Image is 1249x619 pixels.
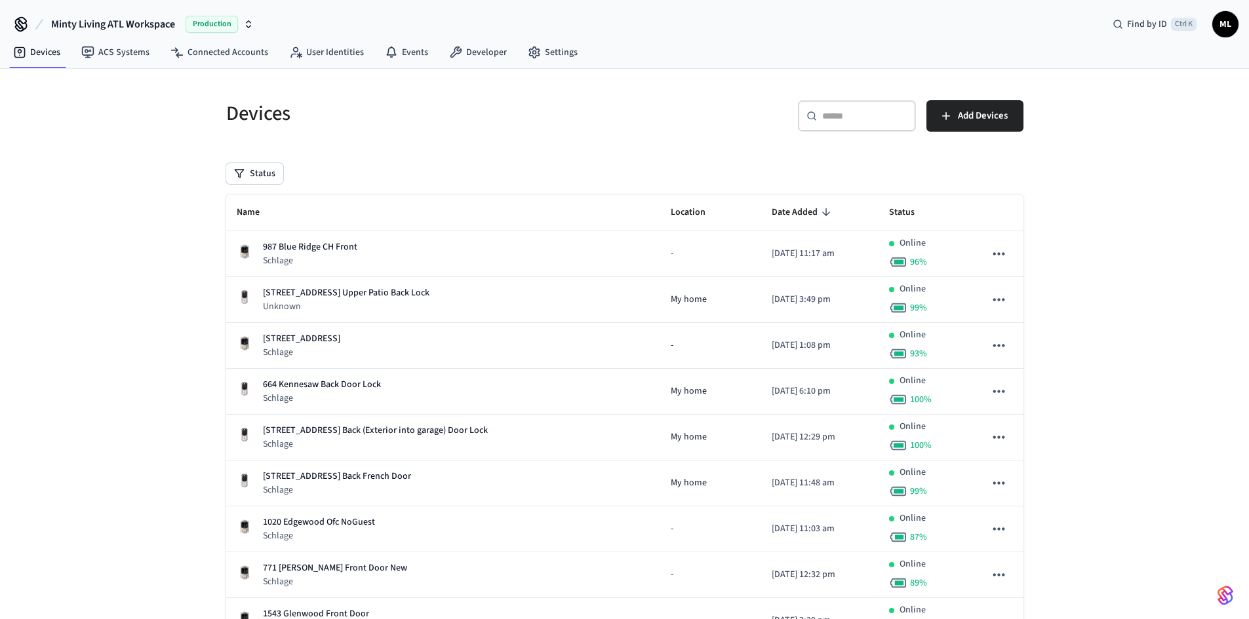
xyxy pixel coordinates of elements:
span: Date Added [772,202,835,223]
p: 1020 Edgewood Ofc NoGuest [263,516,375,529]
a: Devices [3,41,71,64]
p: Online [900,512,926,525]
p: Schlage [263,392,381,405]
p: Online [900,557,926,571]
span: My home [671,430,707,444]
span: 87 % [910,531,927,544]
span: 96 % [910,255,927,269]
span: - [671,339,673,352]
a: ACS Systems [71,41,160,64]
span: 100 % [910,439,932,452]
p: Schlage [263,254,357,267]
p: Online [900,420,926,434]
h5: Devices [226,100,617,127]
p: Schlage [263,483,411,497]
span: Find by ID [1127,18,1167,31]
img: Schlage Sense Smart Deadbolt with Camelot Trim, Front [237,244,252,259]
p: [DATE] 1:08 pm [772,339,868,352]
img: Schlage Sense Smart Deadbolt with Camelot Trim, Front [237,335,252,351]
p: [STREET_ADDRESS] [263,332,340,346]
a: Settings [517,41,588,64]
img: Yale Assure Touchscreen Wifi Smart Lock, Satin Nickel, Front [237,381,252,397]
span: My home [671,385,707,398]
button: ML [1212,11,1239,37]
p: Schlage [263,346,340,359]
span: - [671,568,673,582]
p: Online [900,236,926,250]
span: ML [1214,12,1237,36]
span: Add Devices [958,107,1008,124]
p: Unknown [263,300,429,313]
span: 89 % [910,576,927,590]
img: Schlage Sense Smart Deadbolt with Camelot Trim, Front [237,519,252,535]
p: [DATE] 12:32 pm [772,568,868,582]
p: [STREET_ADDRESS] Upper Patio Back Lock [263,286,429,300]
span: 100 % [910,393,932,406]
img: Schlage Sense Smart Deadbolt with Camelot Trim, Front [237,565,252,580]
p: Online [900,282,926,296]
p: Schlage [263,529,375,542]
p: [STREET_ADDRESS] Back French Door [263,470,411,483]
a: Connected Accounts [160,41,279,64]
span: Minty Living ATL Workspace [51,16,175,32]
p: [DATE] 11:03 am [772,522,868,536]
button: Add Devices [926,100,1023,132]
span: Status [889,202,932,223]
img: Yale Assure Touchscreen Wifi Smart Lock, Satin Nickel, Front [237,427,252,443]
p: [DATE] 6:10 pm [772,385,868,398]
p: [DATE] 3:49 pm [772,293,868,307]
p: [DATE] 12:29 pm [772,430,868,444]
p: Schlage [263,575,407,588]
span: My home [671,293,707,307]
button: Status [226,163,283,184]
a: User Identities [279,41,374,64]
span: Ctrl K [1171,18,1197,31]
span: Location [671,202,723,223]
a: Events [374,41,439,64]
p: [DATE] 11:48 am [772,476,868,490]
img: Yale Assure Touchscreen Wifi Smart Lock, Satin Nickel, Front [237,290,252,305]
p: 987 Blue Ridge CH Front [263,240,357,254]
p: Online [900,466,926,479]
p: Online [900,603,926,617]
span: - [671,522,673,536]
img: SeamLogoGradient.69752ec5.svg [1218,585,1233,606]
span: 99 % [910,301,927,314]
p: 771 [PERSON_NAME] Front Door New [263,561,407,575]
p: [DATE] 11:17 am [772,247,868,261]
a: Developer [439,41,517,64]
p: Online [900,328,926,342]
span: 93 % [910,347,927,360]
span: - [671,247,673,261]
span: My home [671,476,707,490]
p: Schlage [263,438,488,451]
span: Production [186,16,238,33]
p: [STREET_ADDRESS] Back (Exterior into garage) Door Lock [263,424,488,438]
div: Find by IDCtrl K [1102,12,1207,36]
img: Yale Assure Touchscreen Wifi Smart Lock, Satin Nickel, Front [237,473,252,489]
span: 99 % [910,485,927,498]
p: Online [900,374,926,388]
span: Name [237,202,277,223]
p: 664 Kennesaw Back Door Lock [263,378,381,392]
